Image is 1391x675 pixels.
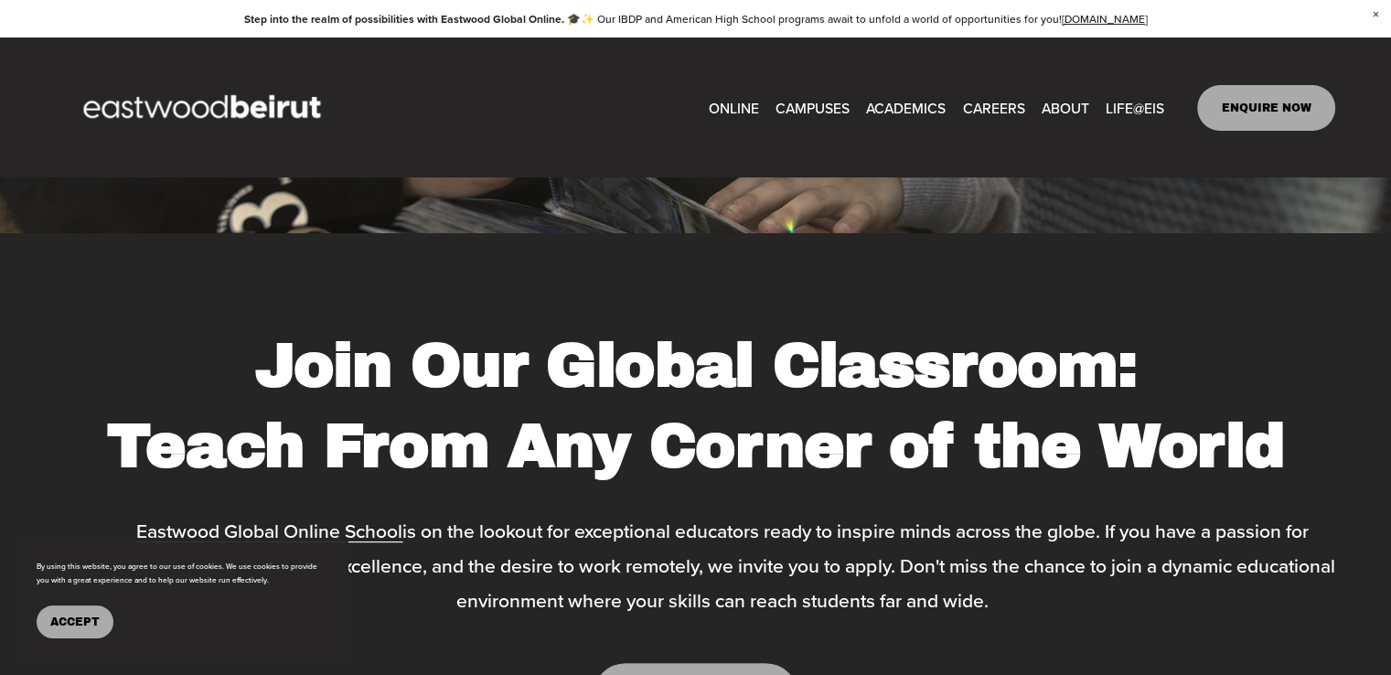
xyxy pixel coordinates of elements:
strong: Join Our Global Classroom: Teach From Any Corner of the World [107,332,1285,479]
a: [DOMAIN_NAME] [1062,11,1148,27]
p: is on the lookout for exceptional educators ready to inspire minds across the globe. If you have ... [110,513,1336,617]
span: ABOUT [1042,95,1089,121]
span: Accept [50,616,100,628]
p: By using this website, you agree to our use of cookies. We use cookies to provide you with a grea... [37,560,329,587]
button: Accept [37,605,113,638]
a: ENQUIRE NOW [1197,85,1335,131]
span: CAMPUSES [776,95,850,121]
a: folder dropdown [1106,93,1164,122]
a: CAREERS [962,93,1024,122]
img: EastwoodIS Global Site [56,61,354,155]
a: ONLINE [709,93,759,122]
span: ACADEMICS [866,95,946,121]
a: folder dropdown [866,93,946,122]
span: LIFE@EIS [1106,95,1164,121]
a: folder dropdown [1042,93,1089,122]
a: Eastwood Global Online School [136,517,402,544]
section: Cookie banner [18,541,348,657]
a: folder dropdown [776,93,850,122]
